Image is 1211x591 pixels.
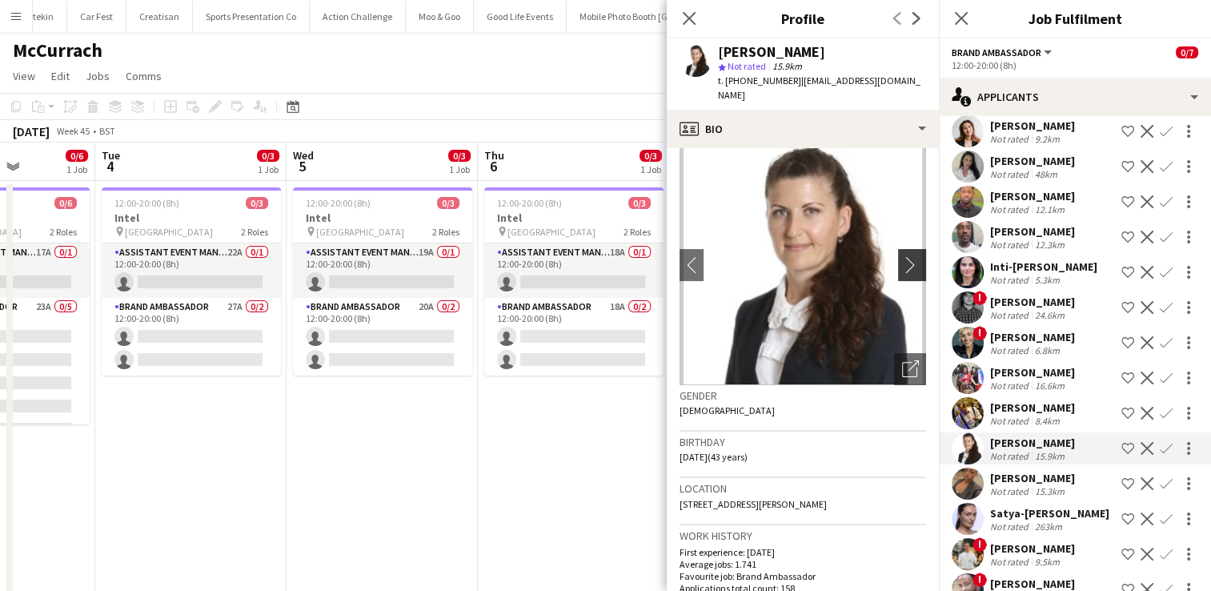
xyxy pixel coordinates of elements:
[241,226,268,238] span: 2 Roles
[1032,380,1068,392] div: 16.6km
[310,1,406,32] button: Action Challenge
[990,133,1032,145] div: Not rated
[1032,309,1068,321] div: 24.6km
[13,38,102,62] h1: McCurrach
[972,326,987,340] span: !
[894,353,926,385] div: Open photos pop-in
[66,163,87,175] div: 1 Job
[1032,168,1061,180] div: 48km
[718,74,920,101] span: | [EMAIL_ADDRESS][DOMAIN_NAME]
[50,226,77,238] span: 2 Roles
[67,1,126,32] button: Car Fest
[718,74,801,86] span: t. [PHONE_NUMBER]
[102,243,281,298] app-card-role: Assistant Event Manager22A0/112:00-20:00 (8h)
[13,123,50,139] div: [DATE]
[990,380,1032,392] div: Not rated
[119,66,168,86] a: Comms
[1032,415,1063,427] div: 8.4km
[990,239,1032,251] div: Not rated
[990,203,1032,215] div: Not rated
[680,145,926,385] img: Crew avatar or photo
[126,69,162,83] span: Comms
[990,189,1075,203] div: [PERSON_NAME]
[990,436,1075,450] div: [PERSON_NAME]
[680,388,926,403] h3: Gender
[680,435,926,449] h3: Birthday
[1032,203,1068,215] div: 12.1km
[640,163,661,175] div: 1 Job
[990,274,1032,286] div: Not rated
[257,150,279,162] span: 0/3
[990,485,1032,497] div: Not rated
[667,110,939,148] div: Bio
[1032,485,1068,497] div: 15.3km
[972,291,987,305] span: !
[293,211,472,225] h3: Intel
[667,8,939,29] h3: Profile
[406,1,474,32] button: Moo & Goo
[102,211,281,225] h3: Intel
[680,481,926,496] h3: Location
[640,150,662,162] span: 0/3
[66,150,88,162] span: 0/6
[1032,133,1063,145] div: 9.2km
[990,309,1032,321] div: Not rated
[769,60,805,72] span: 15.9km
[1032,521,1065,533] div: 263km
[293,187,472,376] div: 12:00-20:00 (8h)0/3Intel [GEOGRAPHIC_DATA]2 RolesAssistant Event Manager19A0/112:00-20:00 (8h) Br...
[990,577,1075,591] div: [PERSON_NAME]
[484,211,664,225] h3: Intel
[484,243,664,298] app-card-role: Assistant Event Manager18A0/112:00-20:00 (8h)
[293,298,472,376] app-card-role: Brand Ambassador20A0/212:00-20:00 (8h)
[291,157,314,175] span: 5
[990,556,1032,568] div: Not rated
[939,78,1211,116] div: Applicants
[990,344,1032,356] div: Not rated
[484,298,664,376] app-card-role: Brand Ambassador18A0/212:00-20:00 (8h)
[624,226,651,238] span: 2 Roles
[680,546,926,558] p: First experience: [DATE]
[484,148,504,163] span: Thu
[680,529,926,543] h3: Work history
[1032,556,1063,568] div: 9.5km
[990,330,1075,344] div: [PERSON_NAME]
[1032,274,1063,286] div: 5.3km
[990,541,1075,556] div: [PERSON_NAME]
[990,450,1032,462] div: Not rated
[125,226,213,238] span: [GEOGRAPHIC_DATA]
[680,558,926,570] p: Average jobs: 1.741
[1032,450,1068,462] div: 15.9km
[316,226,404,238] span: [GEOGRAPHIC_DATA]
[628,197,651,209] span: 0/3
[484,187,664,376] app-job-card: 12:00-20:00 (8h)0/3Intel [GEOGRAPHIC_DATA]2 RolesAssistant Event Manager18A0/112:00-20:00 (8h) Br...
[952,59,1198,71] div: 12:00-20:00 (8h)
[680,570,926,582] p: Favourite job: Brand Ambassador
[246,197,268,209] span: 0/3
[102,298,281,376] app-card-role: Brand Ambassador27A0/212:00-20:00 (8h)
[13,69,35,83] span: View
[728,60,766,72] span: Not rated
[193,1,310,32] button: Sports Presentation Co
[293,148,314,163] span: Wed
[99,125,115,137] div: BST
[718,45,825,59] div: [PERSON_NAME]
[102,187,281,376] app-job-card: 12:00-20:00 (8h)0/3Intel [GEOGRAPHIC_DATA]2 RolesAssistant Event Manager22A0/112:00-20:00 (8h) Br...
[990,168,1032,180] div: Not rated
[1032,239,1068,251] div: 12.3km
[1176,46,1198,58] span: 0/7
[51,69,70,83] span: Edit
[952,46,1041,58] span: Brand Ambassador
[990,415,1032,427] div: Not rated
[680,498,827,510] span: [STREET_ADDRESS][PERSON_NAME]
[258,163,279,175] div: 1 Job
[990,119,1075,133] div: [PERSON_NAME]
[306,197,371,209] span: 12:00-20:00 (8h)
[482,157,504,175] span: 6
[293,243,472,298] app-card-role: Assistant Event Manager19A0/112:00-20:00 (8h)
[45,66,76,86] a: Edit
[6,66,42,86] a: View
[1032,344,1063,356] div: 6.8km
[449,163,470,175] div: 1 Job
